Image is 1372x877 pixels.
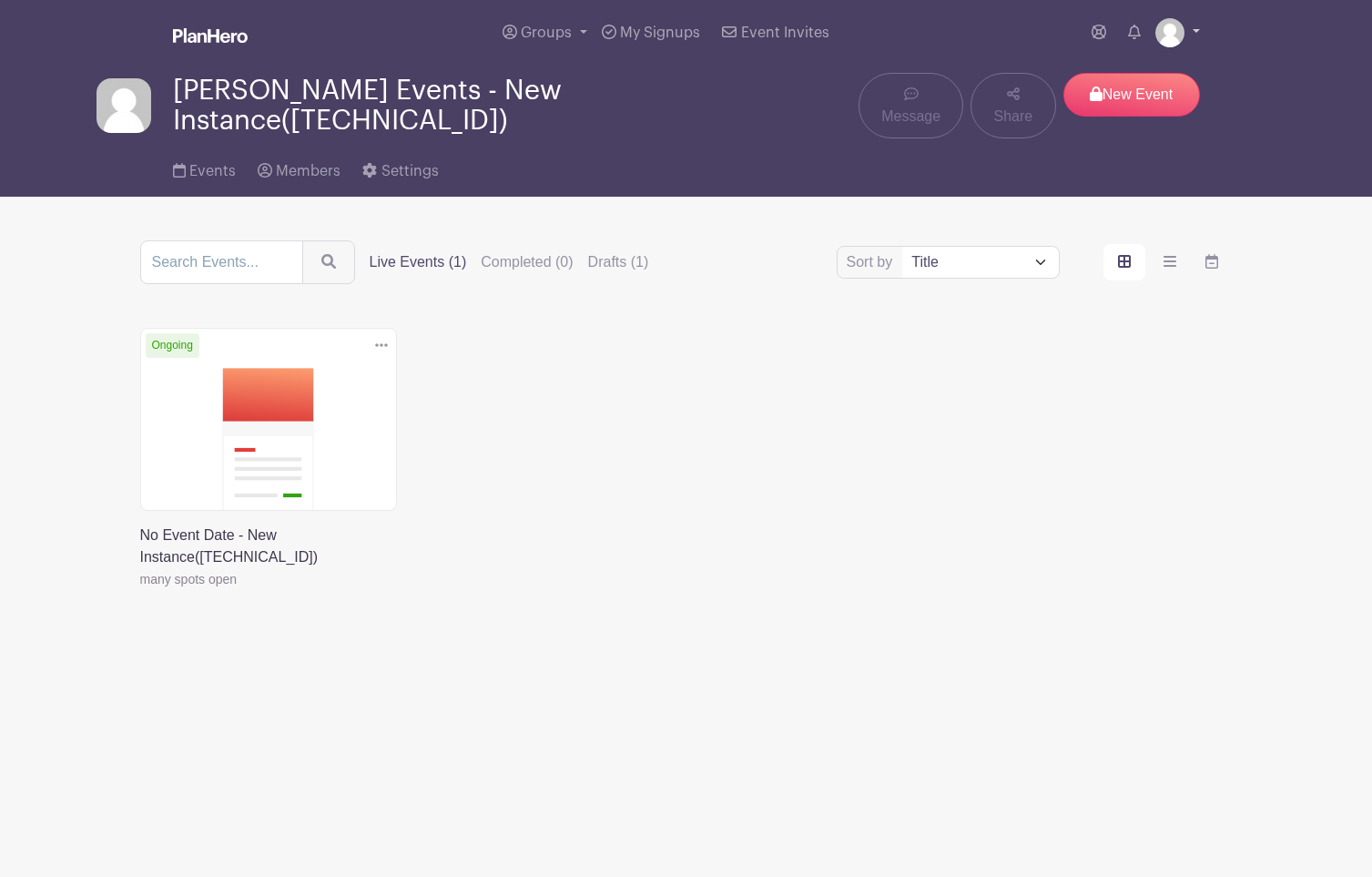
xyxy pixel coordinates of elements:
div: order and view [1103,244,1233,280]
p: New Event [1063,73,1200,117]
a: Share [971,73,1055,138]
div: filters [370,251,649,273]
label: Drafts (1) [588,251,649,273]
span: My Signups [620,25,700,40]
a: Message [859,73,963,138]
span: Members [276,164,340,178]
a: Settings [362,138,438,197]
label: Live Events (1) [370,251,467,273]
span: Events [189,164,236,178]
img: default-ce2991bfa6775e67f084385cd625a349d9dcbb7a52a09fb2fda1e96e2d18dcdb.png [97,78,151,133]
a: Members [258,138,340,197]
label: Completed (0) [481,251,573,273]
span: Settings [381,164,439,178]
img: logo_white-6c42ec7e38ccf1d336a20a19083b03d10ae64f83f12c07503d8b9e83406b4c7d.svg [173,28,248,43]
label: Sort by [847,251,899,273]
img: default-ce2991bfa6775e67f084385cd625a349d9dcbb7a52a09fb2fda1e96e2d18dcdb.png [1155,18,1184,47]
span: Groups [521,25,572,40]
input: Search Events... [140,240,303,284]
span: [PERSON_NAME] Events - New Instance([TECHNICAL_ID]) [173,76,859,136]
span: Share [994,106,1033,127]
span: Event Invites [741,25,829,40]
span: Message [881,106,940,127]
a: Events [173,138,236,197]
